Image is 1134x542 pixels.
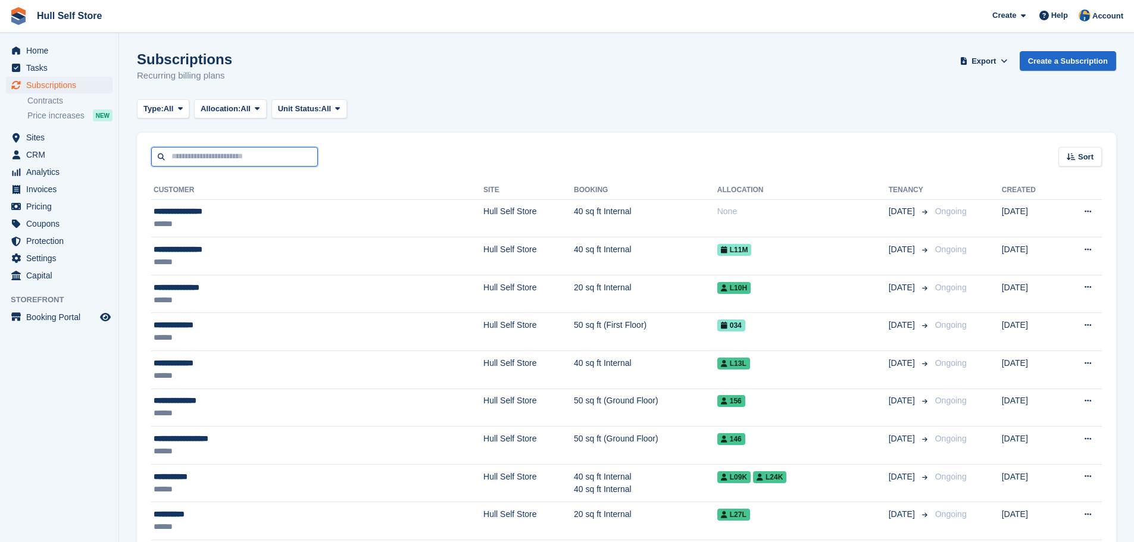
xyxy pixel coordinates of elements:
[6,267,113,284] a: menu
[26,309,98,325] span: Booking Portal
[1002,464,1060,502] td: [DATE]
[164,103,174,115] span: All
[483,502,574,540] td: Hull Self Store
[574,237,717,275] td: 40 sq ft Internal
[27,95,113,106] a: Contracts
[1002,351,1060,389] td: [DATE]
[574,464,717,502] td: 40 sq ft Internal 40 sq ft Internal
[27,109,113,122] a: Price increases NEW
[240,103,251,115] span: All
[1002,313,1060,351] td: [DATE]
[717,244,752,256] span: L11M
[935,434,967,443] span: Ongoing
[889,181,930,200] th: Tenancy
[483,351,574,389] td: Hull Self Store
[143,103,164,115] span: Type:
[6,250,113,267] a: menu
[889,319,917,331] span: [DATE]
[889,357,917,369] span: [DATE]
[32,6,107,26] a: Hull Self Store
[574,199,717,237] td: 40 sq ft Internal
[483,237,574,275] td: Hull Self Store
[1002,237,1060,275] td: [DATE]
[26,198,98,215] span: Pricing
[6,181,113,198] a: menu
[483,199,574,237] td: Hull Self Store
[26,267,98,284] span: Capital
[26,77,98,93] span: Subscriptions
[137,69,232,83] p: Recurring billing plans
[26,181,98,198] span: Invoices
[935,396,967,405] span: Ongoing
[137,99,189,119] button: Type: All
[717,471,751,483] span: L09K
[271,99,347,119] button: Unit Status: All
[958,51,1010,71] button: Export
[1051,10,1068,21] span: Help
[137,51,232,67] h1: Subscriptions
[26,129,98,146] span: Sites
[483,313,574,351] td: Hull Self Store
[753,471,786,483] span: L24K
[98,310,113,324] a: Preview store
[483,464,574,502] td: Hull Self Store
[483,275,574,313] td: Hull Self Store
[6,42,113,59] a: menu
[194,99,267,119] button: Allocation: All
[6,77,113,93] a: menu
[26,42,98,59] span: Home
[1002,502,1060,540] td: [DATE]
[1092,10,1123,22] span: Account
[574,313,717,351] td: 50 sq ft (First Floor)
[1002,199,1060,237] td: [DATE]
[26,233,98,249] span: Protection
[574,427,717,465] td: 50 sq ft (Ground Floor)
[321,103,332,115] span: All
[889,394,917,407] span: [DATE]
[278,103,321,115] span: Unit Status:
[935,320,967,330] span: Ongoing
[93,109,113,121] div: NEW
[1002,389,1060,427] td: [DATE]
[717,358,750,369] span: L13L
[935,472,967,481] span: Ongoing
[26,215,98,232] span: Coupons
[889,508,917,521] span: [DATE]
[11,294,118,306] span: Storefront
[1002,275,1060,313] td: [DATE]
[6,309,113,325] a: menu
[717,395,745,407] span: 156
[6,164,113,180] a: menu
[1020,51,1116,71] a: Create a Subscription
[483,389,574,427] td: Hull Self Store
[971,55,996,67] span: Export
[1078,151,1094,163] span: Sort
[1002,181,1060,200] th: Created
[574,502,717,540] td: 20 sq ft Internal
[6,129,113,146] a: menu
[1079,10,1091,21] img: Hull Self Store
[889,471,917,483] span: [DATE]
[717,181,889,200] th: Allocation
[574,181,717,200] th: Booking
[717,205,889,218] div: None
[717,319,745,331] span: 034
[6,59,113,76] a: menu
[483,181,574,200] th: Site
[992,10,1016,21] span: Create
[6,233,113,249] a: menu
[889,281,917,294] span: [DATE]
[10,7,27,25] img: stora-icon-8386f47178a22dfd0bd8f6a31ec36ba5ce8667c1dd55bd0f319d3a0aa187defe.svg
[1002,427,1060,465] td: [DATE]
[26,59,98,76] span: Tasks
[935,509,967,519] span: Ongoing
[717,282,751,294] span: L10H
[483,427,574,465] td: Hull Self Store
[6,198,113,215] a: menu
[935,206,967,216] span: Ongoing
[717,433,745,445] span: 146
[574,275,717,313] td: 20 sq ft Internal
[574,389,717,427] td: 50 sq ft (Ground Floor)
[935,283,967,292] span: Ongoing
[27,110,85,121] span: Price increases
